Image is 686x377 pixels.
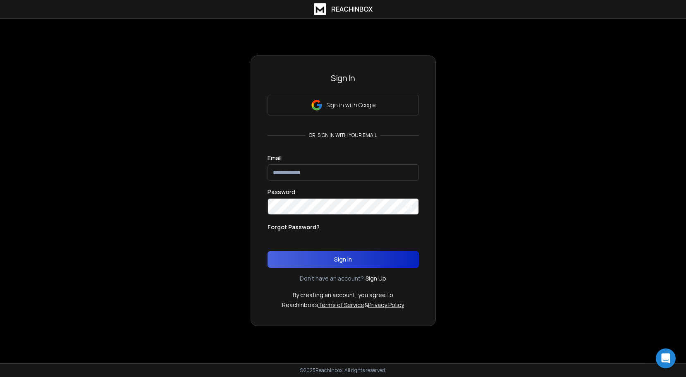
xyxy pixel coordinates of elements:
[314,3,326,15] img: logo
[268,189,295,195] label: Password
[314,3,373,15] a: ReachInbox
[306,132,380,139] p: or, sign in with your email
[300,274,364,283] p: Don't have an account?
[366,274,386,283] a: Sign Up
[368,301,404,309] a: Privacy Policy
[300,367,386,374] p: © 2025 Reachinbox. All rights reserved.
[293,291,393,299] p: By creating an account, you agree to
[268,251,419,268] button: Sign In
[268,223,320,231] p: Forgot Password?
[268,155,282,161] label: Email
[656,348,676,368] div: Open Intercom Messenger
[326,101,375,109] p: Sign in with Google
[331,4,373,14] h1: ReachInbox
[318,301,364,309] a: Terms of Service
[282,301,404,309] p: ReachInbox's &
[268,72,419,84] h3: Sign In
[268,95,419,115] button: Sign in with Google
